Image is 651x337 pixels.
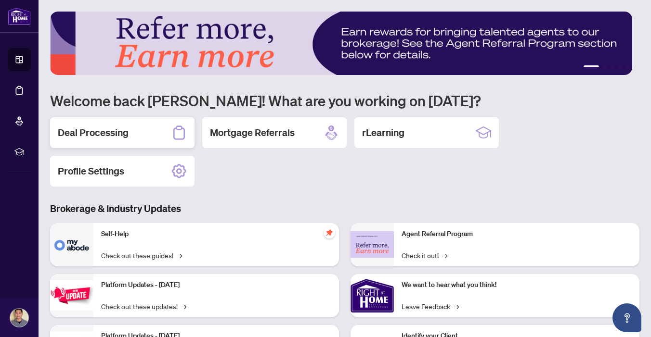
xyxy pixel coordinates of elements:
button: 5 [626,65,630,69]
h2: Deal Processing [58,126,129,139]
img: Profile Icon [10,309,28,327]
span: → [177,250,182,261]
img: Self-Help [50,223,93,266]
span: pushpin [324,227,335,238]
img: Slide 0 [50,12,632,75]
button: 3 [611,65,614,69]
p: Self-Help [101,229,331,239]
h2: Profile Settings [58,164,124,178]
button: Open asap [612,303,641,332]
h3: Brokerage & Industry Updates [50,202,639,215]
img: We want to hear what you think! [351,274,394,317]
button: 4 [618,65,622,69]
p: Platform Updates - [DATE] [101,280,331,290]
a: Leave Feedback→ [402,301,459,312]
p: Agent Referral Program [402,229,632,239]
button: 1 [584,65,599,69]
h2: rLearning [362,126,404,139]
img: Agent Referral Program [351,231,394,258]
a: Check out these guides!→ [101,250,182,261]
img: logo [8,7,31,25]
span: → [182,301,186,312]
a: Check out these updates!→ [101,301,186,312]
span: → [454,301,459,312]
img: Platform Updates - July 21, 2025 [50,280,93,311]
h2: Mortgage Referrals [210,126,295,139]
span: → [443,250,447,261]
p: We want to hear what you think! [402,280,632,290]
h1: Welcome back [PERSON_NAME]! What are you working on [DATE]? [50,91,639,110]
a: Check it out!→ [402,250,447,261]
button: 2 [603,65,607,69]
